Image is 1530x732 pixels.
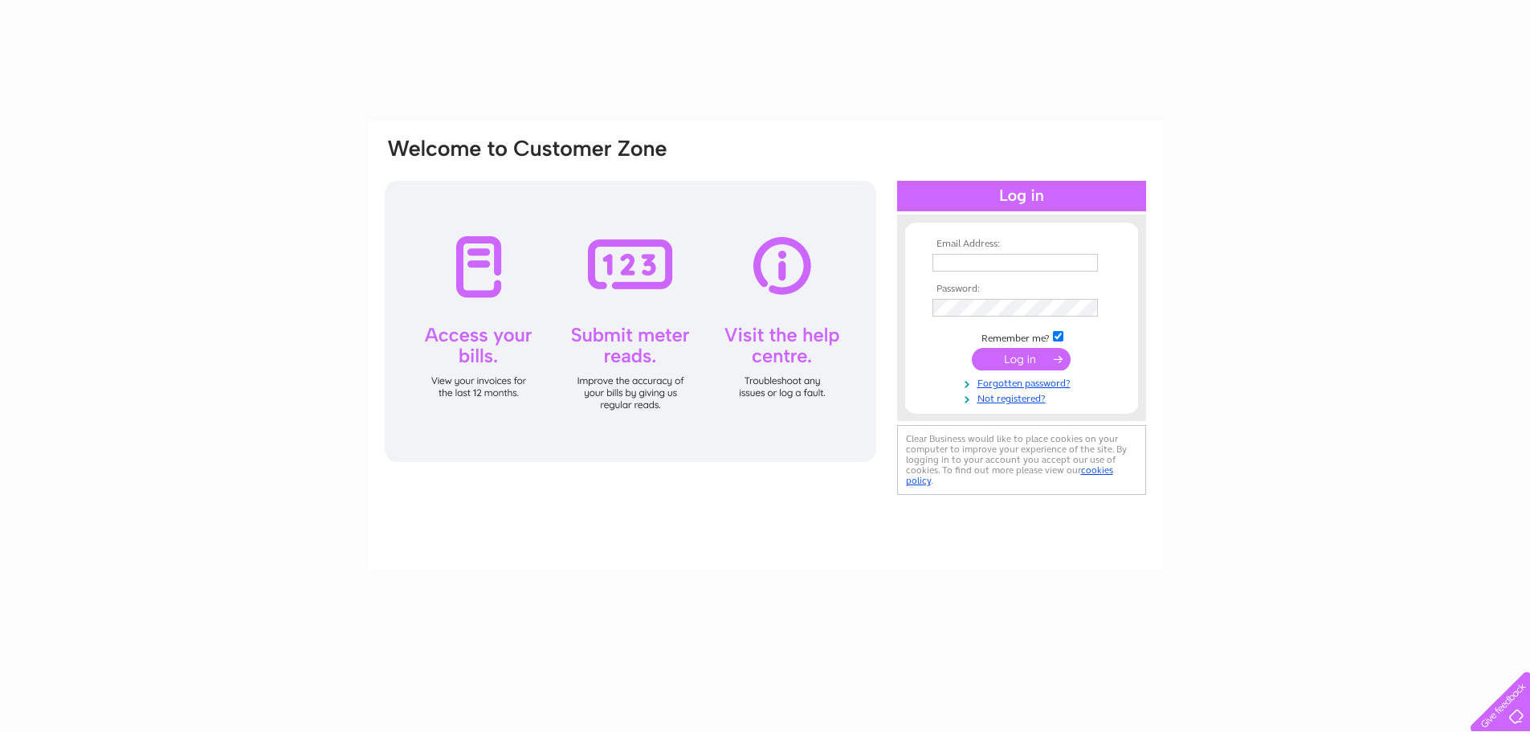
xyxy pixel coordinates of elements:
a: Forgotten password? [932,374,1115,390]
input: Submit [972,348,1071,370]
th: Email Address: [928,239,1115,250]
th: Password: [928,284,1115,295]
div: Clear Business would like to place cookies on your computer to improve your experience of the sit... [897,425,1146,495]
a: cookies policy [906,464,1113,486]
a: Not registered? [932,390,1115,405]
td: Remember me? [928,329,1115,345]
